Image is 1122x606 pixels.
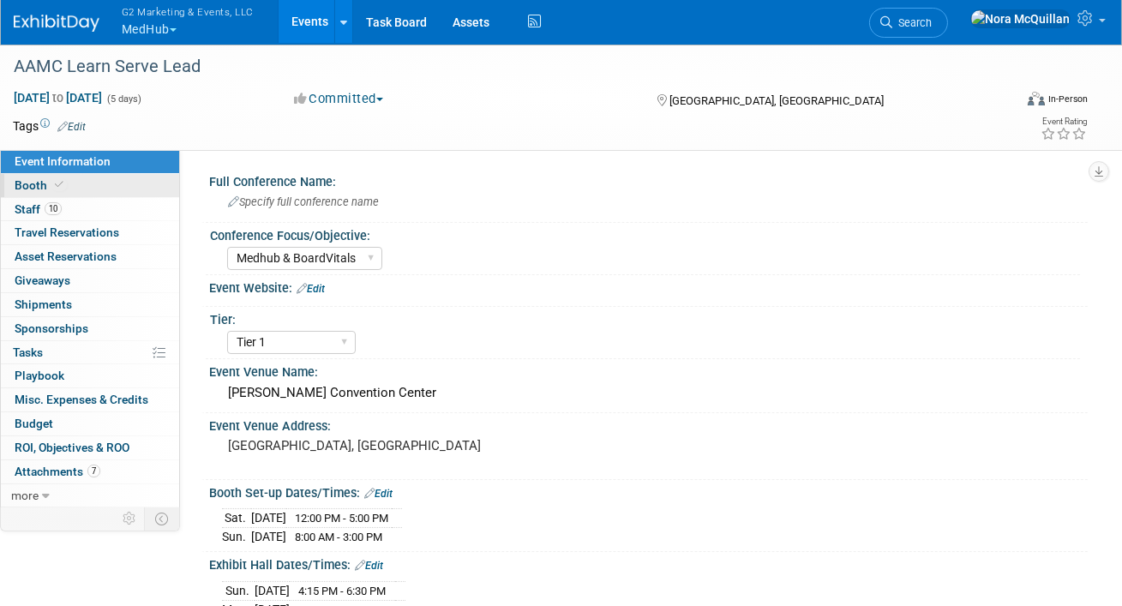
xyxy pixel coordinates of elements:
td: [DATE] [255,581,290,600]
div: AAMC Learn Serve Lead [8,51,996,82]
td: Sun. [222,581,255,600]
div: In-Person [1047,93,1088,105]
a: Event Information [1,150,179,173]
td: Tags [13,117,86,135]
td: [DATE] [251,509,286,528]
div: Event Venue Address: [209,413,1088,435]
a: Shipments [1,293,179,316]
div: Event Website: [209,275,1088,297]
span: Sponsorships [15,321,88,335]
span: Booth [15,178,67,192]
span: Budget [15,417,53,430]
span: Misc. Expenses & Credits [15,393,148,406]
td: Personalize Event Tab Strip [115,507,145,530]
a: more [1,484,179,507]
span: to [50,91,66,105]
a: ROI, Objectives & ROO [1,436,179,459]
span: 10 [45,202,62,215]
a: Tasks [1,341,179,364]
span: (5 days) [105,93,141,105]
div: Tier: [210,307,1080,328]
span: Giveaways [15,273,70,287]
span: [GEOGRAPHIC_DATA], [GEOGRAPHIC_DATA] [669,94,884,107]
i: Booth reservation complete [55,180,63,189]
span: Playbook [15,369,64,382]
a: Edit [57,121,86,133]
a: Attachments7 [1,460,179,483]
a: Edit [364,488,393,500]
a: Staff10 [1,198,179,221]
a: Booth [1,174,179,197]
span: Event Information [15,154,111,168]
span: Search [892,16,932,29]
a: Edit [297,283,325,295]
a: Asset Reservations [1,245,179,268]
span: 7 [87,465,100,477]
td: Sat. [222,509,251,528]
span: [DATE] [DATE] [13,90,103,105]
span: G2 Marketing & Events, LLC [122,3,254,21]
span: Shipments [15,297,72,311]
div: Booth Set-up Dates/Times: [209,480,1088,502]
td: Sun. [222,527,251,545]
span: Travel Reservations [15,225,119,239]
td: [DATE] [251,527,286,545]
a: Sponsorships [1,317,179,340]
div: Event Rating [1041,117,1087,126]
div: Event Format [930,89,1088,115]
a: Search [869,8,948,38]
img: Format-Inperson.png [1028,92,1045,105]
a: Travel Reservations [1,221,179,244]
div: Event Venue Name: [209,359,1088,381]
span: more [11,489,39,502]
span: 4:15 PM - 6:30 PM [298,585,386,597]
a: Playbook [1,364,179,387]
span: Attachments [15,465,100,478]
div: Full Conference Name: [209,169,1088,190]
span: Specify full conference name [228,195,379,208]
pre: [GEOGRAPHIC_DATA], [GEOGRAPHIC_DATA] [228,438,556,453]
td: Toggle Event Tabs [145,507,180,530]
div: [PERSON_NAME] Convention Center [222,380,1075,406]
div: Exhibit Hall Dates/Times: [209,552,1088,574]
a: Misc. Expenses & Credits [1,388,179,411]
span: 12:00 PM - 5:00 PM [295,512,388,525]
button: Committed [288,90,390,108]
span: 8:00 AM - 3:00 PM [295,531,382,543]
a: Budget [1,412,179,435]
span: ROI, Objectives & ROO [15,441,129,454]
a: Edit [355,560,383,572]
span: Staff [15,202,62,216]
div: Conference Focus/Objective: [210,223,1080,244]
img: Nora McQuillan [970,9,1071,28]
img: ExhibitDay [14,15,99,32]
span: Asset Reservations [15,249,117,263]
span: Tasks [13,345,43,359]
a: Giveaways [1,269,179,292]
